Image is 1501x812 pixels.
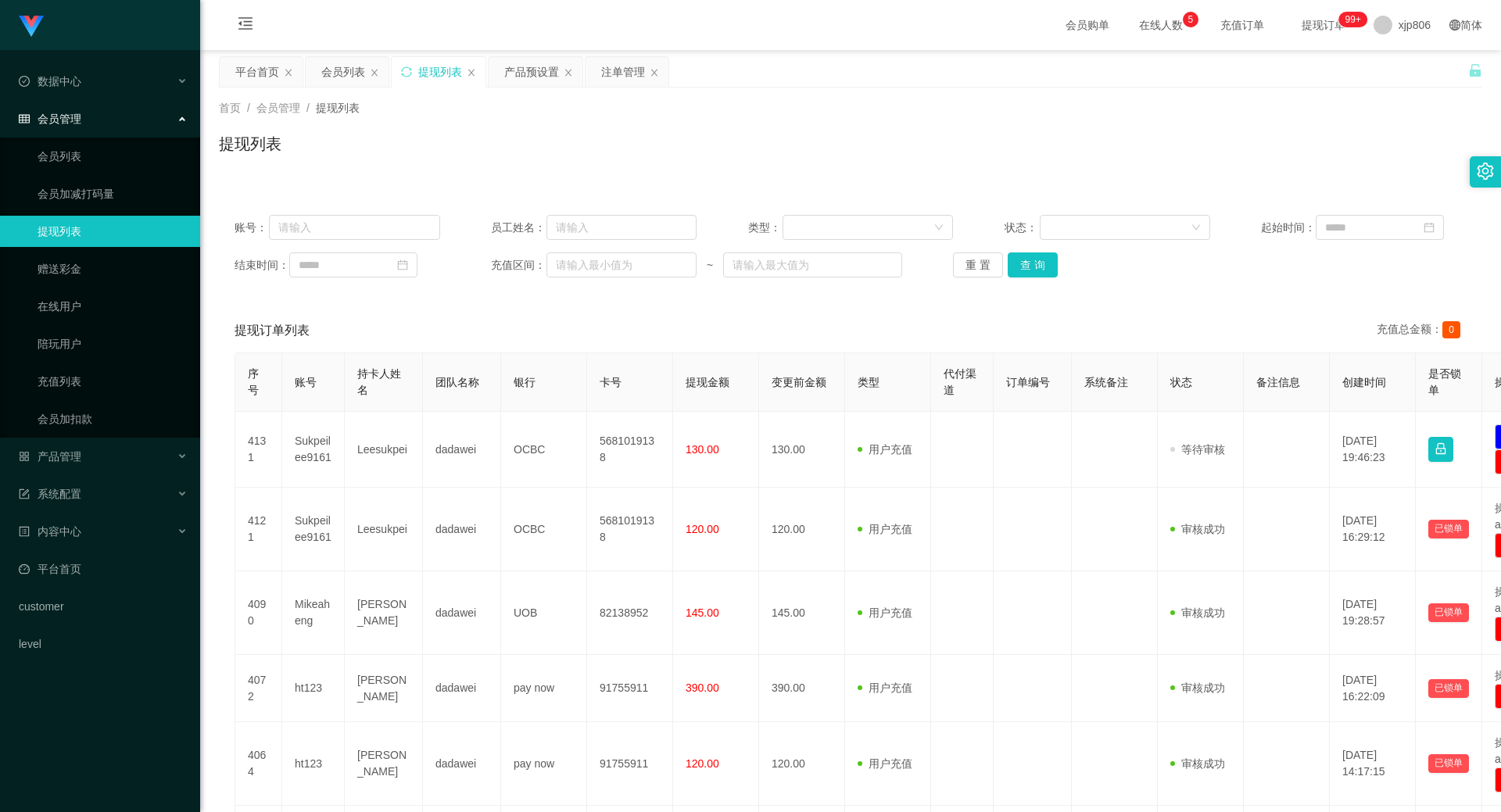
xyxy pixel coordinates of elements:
[858,376,879,388] span: 类型
[587,655,673,722] td: 91755911
[1191,223,1201,234] i: 图标: down
[282,722,345,806] td: ht123
[1428,437,1453,462] button: 图标: lock
[19,553,188,585] a: 图标: dashboard平台首页
[772,376,826,388] span: 变更前金额
[38,141,188,172] a: 会员列表
[759,722,845,806] td: 120.00
[219,1,272,51] i: 图标: menu-fold
[19,488,30,499] i: 图标: form
[686,376,729,388] span: 提现金额
[1170,681,1225,694] span: 审核成功
[1330,412,1416,488] td: [DATE] 19:46:23
[219,132,281,156] h1: 提现列表
[38,403,188,435] a: 会员加扣款
[491,257,546,274] span: 充值区间：
[1377,321,1467,340] div: 充值总金额：
[1330,488,1416,571] td: [DATE] 16:29:12
[1084,376,1128,388] span: 系统备注
[1449,20,1460,30] i: 图标: global
[235,57,279,87] div: 平台首页
[370,68,379,77] i: 图标: close
[235,412,282,488] td: 4131
[1131,20,1191,30] span: 在线人数
[953,252,1003,277] button: 重 置
[423,722,501,806] td: dadawei
[697,257,723,274] span: ~
[219,102,241,114] span: 首页
[501,655,587,722] td: pay now
[19,16,44,38] img: logo.9652507e.png
[650,68,659,77] i: 图标: close
[686,606,719,619] span: 145.00
[1339,12,1367,27] sup: 264
[1188,12,1193,27] p: 5
[501,488,587,571] td: OCBC
[345,412,423,488] td: Leesukpei
[1170,376,1192,388] span: 状态
[1261,220,1316,236] span: 起始时间：
[19,525,81,538] span: 内容中心
[686,757,719,770] span: 120.00
[282,412,345,488] td: Sukpeilee9161
[19,76,30,87] i: 图标: check-circle-o
[282,655,345,722] td: ht123
[601,57,645,87] div: 注单管理
[19,450,81,463] span: 产品管理
[418,57,462,87] div: 提现列表
[1183,12,1198,27] sup: 5
[235,321,310,340] span: 提现订单列表
[1330,655,1416,722] td: [DATE] 16:22:09
[19,628,188,660] a: level
[546,252,697,277] input: 请输入最小值为
[247,102,250,114] span: /
[1428,679,1469,698] button: 已锁单
[1428,754,1469,773] button: 已锁单
[401,66,412,77] i: 图标: sync
[38,216,188,247] a: 提现列表
[321,57,365,87] div: 会员列表
[858,681,912,694] span: 用户充值
[858,523,912,535] span: 用户充值
[858,443,912,456] span: 用户充值
[38,253,188,284] a: 赠送彩金
[345,571,423,655] td: [PERSON_NAME]
[1330,571,1416,655] td: [DATE] 19:28:57
[423,488,501,571] td: dadawei
[514,376,536,388] span: 银行
[759,571,845,655] td: 145.00
[504,57,559,87] div: 产品预设置
[19,113,30,124] i: 图标: table
[284,68,293,77] i: 图标: close
[1170,443,1225,456] span: 等待审核
[345,655,423,722] td: [PERSON_NAME]
[934,223,944,234] i: 图标: down
[423,571,501,655] td: dadawei
[357,367,401,396] span: 持卡人姓名
[397,259,408,270] i: 图标: calendar
[759,655,845,722] td: 390.00
[19,488,81,500] span: 系统配置
[38,328,188,359] a: 陪玩用户
[587,412,673,488] td: 5681019138
[295,376,317,388] span: 账号
[944,367,976,396] span: 代付渠道
[1170,757,1225,770] span: 审核成功
[1428,367,1461,396] span: 是否锁单
[1330,722,1416,806] td: [DATE] 14:17:15
[235,257,289,274] span: 结束时间：
[686,443,719,456] span: 130.00
[19,75,81,88] span: 数据中心
[858,757,912,770] span: 用户充值
[564,68,573,77] i: 图标: close
[723,252,901,277] input: 请输入最大值为
[501,412,587,488] td: OCBC
[306,102,310,114] span: /
[1006,376,1050,388] span: 订单编号
[858,606,912,619] span: 用户充值
[759,488,845,571] td: 120.00
[1294,20,1353,30] span: 提现订单
[248,367,259,396] span: 序号
[600,376,622,388] span: 卡号
[501,722,587,806] td: pay now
